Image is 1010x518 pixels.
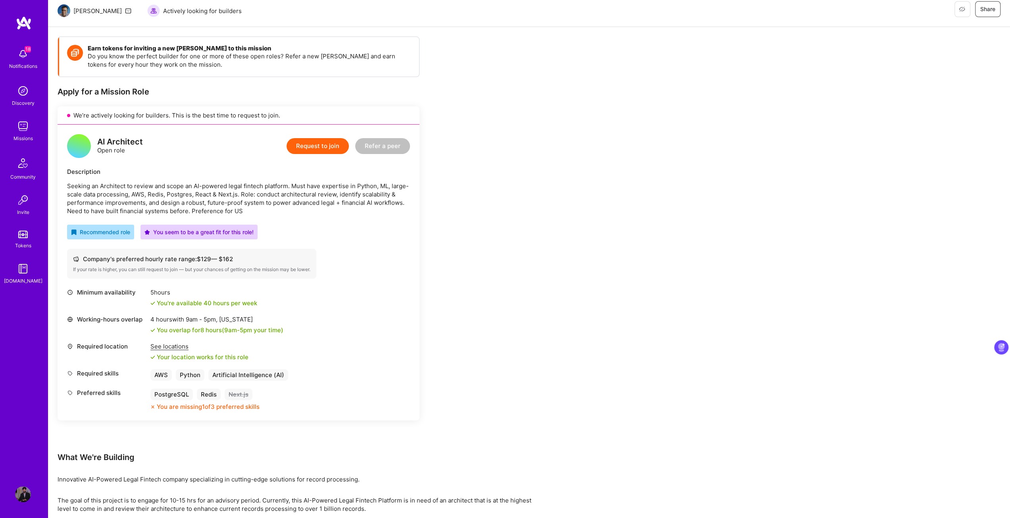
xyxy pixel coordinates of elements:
[15,486,31,502] img: User Avatar
[287,138,349,154] button: Request to join
[147,4,160,17] img: Actively looking for builders
[975,1,1000,17] button: Share
[157,326,283,334] div: You overlap for 8 hours ( your time)
[13,486,33,502] a: User Avatar
[58,87,419,97] div: Apply for a Mission Role
[144,228,254,236] div: You seem to be a great fit for this role!
[73,266,310,273] div: If your rate is higher, you can still request to join — but your chances of getting on the missio...
[150,355,155,360] i: icon Check
[176,369,204,381] div: Python
[224,326,252,334] span: 9am - 5pm
[12,99,35,107] div: Discovery
[157,402,260,411] div: You are missing 1 of 3 preferred skills
[150,404,155,409] i: icon CloseOrange
[225,389,252,400] div: Next.js
[15,83,31,99] img: discovery
[208,369,288,381] div: Artificial Intelligence (AI)
[67,342,146,350] div: Required location
[355,138,410,154] button: Refer a peer
[959,6,965,12] i: icon EyeClosed
[67,343,73,349] i: icon Location
[13,134,33,142] div: Missions
[150,342,248,350] div: See locations
[150,369,172,381] div: AWS
[25,46,31,52] span: 18
[67,288,146,297] div: Minimum availability
[73,255,310,263] div: Company's preferred hourly rate range: $ 129 — $ 162
[150,353,248,361] div: Your location works for this role
[15,241,31,250] div: Tokens
[184,316,219,323] span: 9am - 5pm ,
[67,315,146,324] div: Working-hours overlap
[67,389,146,397] div: Preferred skills
[15,118,31,134] img: teamwork
[97,138,143,146] div: AI Architect
[58,452,534,462] div: What We're Building
[58,4,70,17] img: Team Architect
[150,315,283,324] div: 4 hours with [US_STATE]
[71,228,130,236] div: Recommended role
[88,45,411,52] h4: Earn tokens for inviting a new [PERSON_NAME] to this mission
[150,288,257,297] div: 5 hours
[67,370,73,376] i: icon Tag
[15,46,31,62] img: bell
[150,389,193,400] div: PostgreSQL
[71,229,77,235] i: icon RecommendedBadge
[88,52,411,69] p: Do you know the perfect builder for one or more of these open roles? Refer a new [PERSON_NAME] an...
[9,62,37,70] div: Notifications
[150,301,155,306] i: icon Check
[15,261,31,277] img: guide book
[73,7,122,15] div: [PERSON_NAME]
[97,138,143,154] div: Open role
[980,5,995,13] span: Share
[67,369,146,377] div: Required skills
[144,229,150,235] i: icon PurpleStar
[73,256,79,262] i: icon Cash
[67,390,73,396] i: icon Tag
[4,277,42,285] div: [DOMAIN_NAME]
[67,182,410,215] p: Seeking an Architect to review and scope an AI-powered legal fintech platform. Must have expertis...
[125,8,131,14] i: icon Mail
[58,496,534,513] p: The goal of this project is to engage for 10-15 hrs for an advisory period. Currently, this AI-Po...
[18,231,28,238] img: tokens
[150,299,257,307] div: You're available 40 hours per week
[67,289,73,295] i: icon Clock
[67,316,73,322] i: icon World
[197,389,221,400] div: Redis
[16,16,32,30] img: logo
[13,154,33,173] img: Community
[10,173,36,181] div: Community
[67,45,83,61] img: Token icon
[17,208,29,216] div: Invite
[150,328,155,333] i: icon Check
[58,475,534,483] p: Innovative AI-Powered Legal Fintech company specializing in cutting-edge solutions for record pro...
[67,168,410,176] div: Description
[58,106,419,125] div: We’re actively looking for builders. This is the best time to request to join.
[15,192,31,208] img: Invite
[163,7,242,15] span: Actively looking for builders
